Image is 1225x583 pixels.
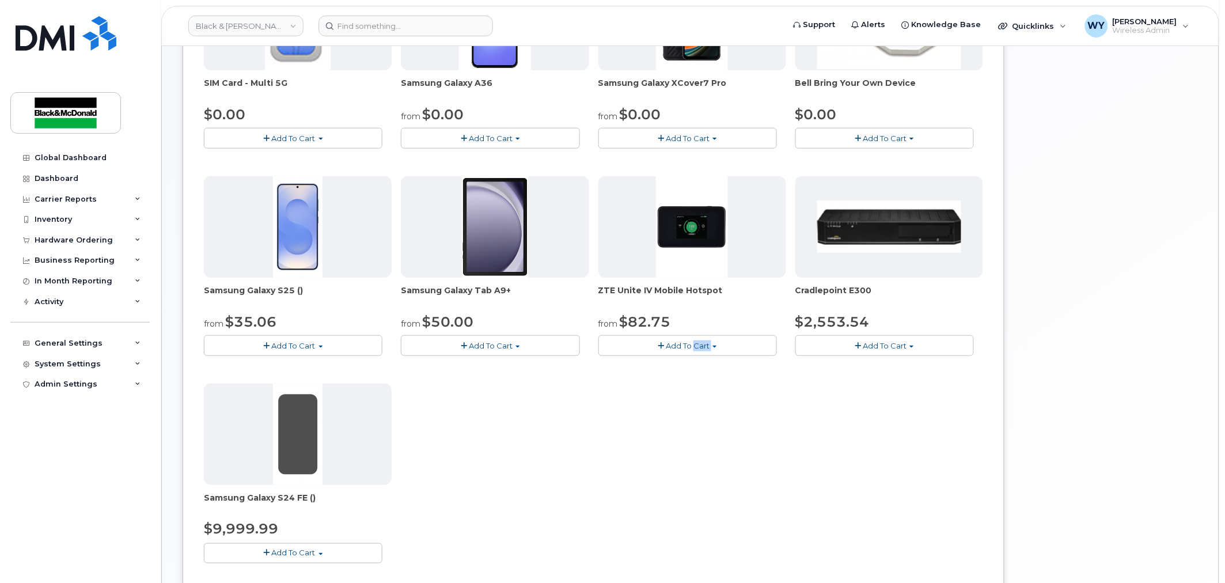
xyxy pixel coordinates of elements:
[422,106,464,123] span: $0.00
[666,341,710,350] span: Add To Cart
[204,128,382,148] button: Add To Cart
[795,106,837,123] span: $0.00
[912,19,981,31] span: Knowledge Base
[272,548,316,558] span: Add To Cart
[598,111,618,122] small: from
[803,19,836,31] span: Support
[894,13,989,36] a: Knowledge Base
[204,77,392,100] div: SIM Card - Multi 5G
[273,176,323,278] img: phone23817.JPG
[862,19,886,31] span: Alerts
[204,521,278,537] span: $9,999.99
[272,341,316,350] span: Add To Cart
[204,319,223,329] small: from
[318,16,493,36] input: Find something...
[204,285,392,308] div: Samsung Galaxy S25 ()
[204,543,382,563] button: Add To Cart
[462,176,528,278] img: phone23884.JPG
[598,128,777,148] button: Add To Cart
[598,335,777,355] button: Add To Cart
[795,128,974,148] button: Add To Cart
[863,341,907,350] span: Add To Cart
[1077,14,1197,37] div: Wesley Yue
[795,77,983,100] div: Bell Bring Your Own Device
[401,111,420,122] small: from
[272,134,316,143] span: Add To Cart
[786,13,844,36] a: Support
[401,335,579,355] button: Add To Cart
[598,319,618,329] small: from
[204,492,392,515] div: Samsung Galaxy S24 FE ()
[598,77,786,100] div: Samsung Galaxy XCover7 Pro
[401,77,589,100] div: Samsung Galaxy A36
[844,13,894,36] a: Alerts
[795,335,974,355] button: Add To Cart
[204,106,245,123] span: $0.00
[795,285,983,308] div: Cradlepoint E300
[469,341,513,350] span: Add To Cart
[991,14,1075,37] div: Quicklinks
[422,313,473,330] span: $50.00
[188,16,304,36] a: Black & McDonald
[401,319,420,329] small: from
[273,384,323,485] img: phone23975.JPG
[401,285,589,308] div: Samsung Galaxy Tab A9+
[620,313,671,330] span: $82.75
[469,134,513,143] span: Add To Cart
[204,335,382,355] button: Add To Cart
[620,106,661,123] span: $0.00
[656,176,729,278] img: phone23268.JPG
[1012,21,1055,31] span: Quicklinks
[1113,26,1177,35] span: Wireless Admin
[598,285,786,308] div: ZTE Unite IV Mobile Hotspot
[1113,17,1177,26] span: [PERSON_NAME]
[863,134,907,143] span: Add To Cart
[795,313,870,330] span: $2,553.54
[817,200,961,253] img: phone23700.JPG
[225,313,276,330] span: $35.06
[1088,19,1105,33] span: WY
[401,128,579,148] button: Add To Cart
[666,134,710,143] span: Add To Cart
